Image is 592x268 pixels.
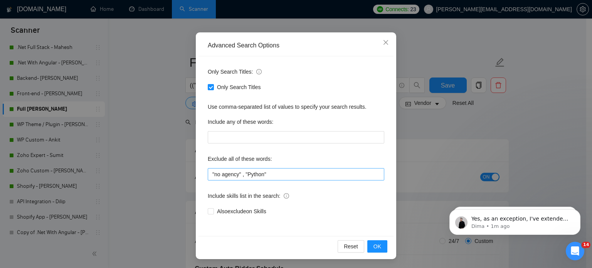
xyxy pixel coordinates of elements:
span: Include skills list in the search: [208,192,289,200]
span: close [383,39,389,46]
iframe: Intercom notifications message [438,193,592,247]
span: Only Search Titles [214,83,264,91]
span: OK [373,242,381,251]
span: 14 [582,242,590,248]
div: Advanced Search Options [208,41,384,50]
p: Message from Dima, sent 1m ago [34,30,133,37]
button: Close [375,32,396,53]
span: Only Search Titles: [208,67,262,76]
span: info-circle [256,69,262,74]
div: Use comma-separated list of values to specify your search results. [208,103,384,111]
button: Reset [338,240,364,253]
span: info-circle [284,193,289,199]
span: Yes, as an exception, I've extended it for one more week. If there’s anything else we can assist ... [34,22,131,59]
iframe: Intercom live chat [566,242,584,260]
label: Include any of these words: [208,116,273,128]
span: Also exclude on Skills [214,207,269,216]
label: Exclude all of these words: [208,153,272,165]
span: Reset [344,242,358,251]
button: OK [367,240,387,253]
